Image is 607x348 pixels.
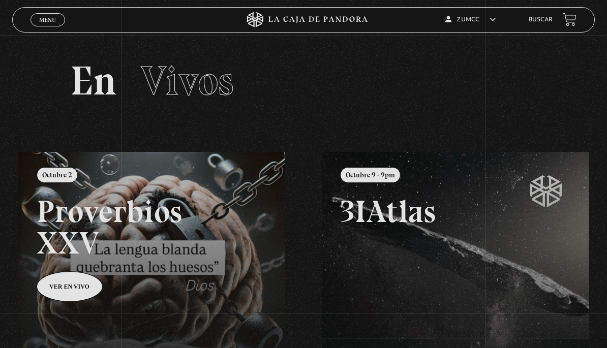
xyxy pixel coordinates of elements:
[141,56,234,105] span: Vivos
[563,13,576,26] a: View your shopping cart
[529,17,553,23] a: Buscar
[70,60,536,101] h2: En
[36,25,59,32] span: Cerrar
[39,17,56,23] span: Menu
[445,17,496,23] span: zumcc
